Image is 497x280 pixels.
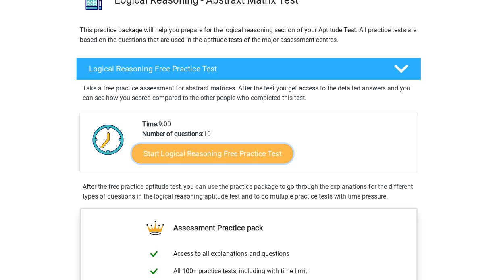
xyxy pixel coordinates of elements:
[142,120,158,128] b: Time:
[83,84,415,103] p: Take a free practice assessment for abstract matrices. After the test you get access to the detai...
[89,64,381,73] h4: Logical Reasoning Free Practice Test
[136,119,417,172] div: 9:00 10
[80,25,418,45] p: This practice package will help you prepare for the logical reasoning section of your Aptitude Te...
[79,182,418,201] div: After the free practice aptitude test, you can use the practice package to go through the explana...
[73,58,424,80] a: Logical Reasoning Free Practice Test
[132,144,293,163] a: Start Logical Reasoning Free Practice Test
[88,119,129,160] img: Clock
[142,130,204,138] b: Number of questions:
